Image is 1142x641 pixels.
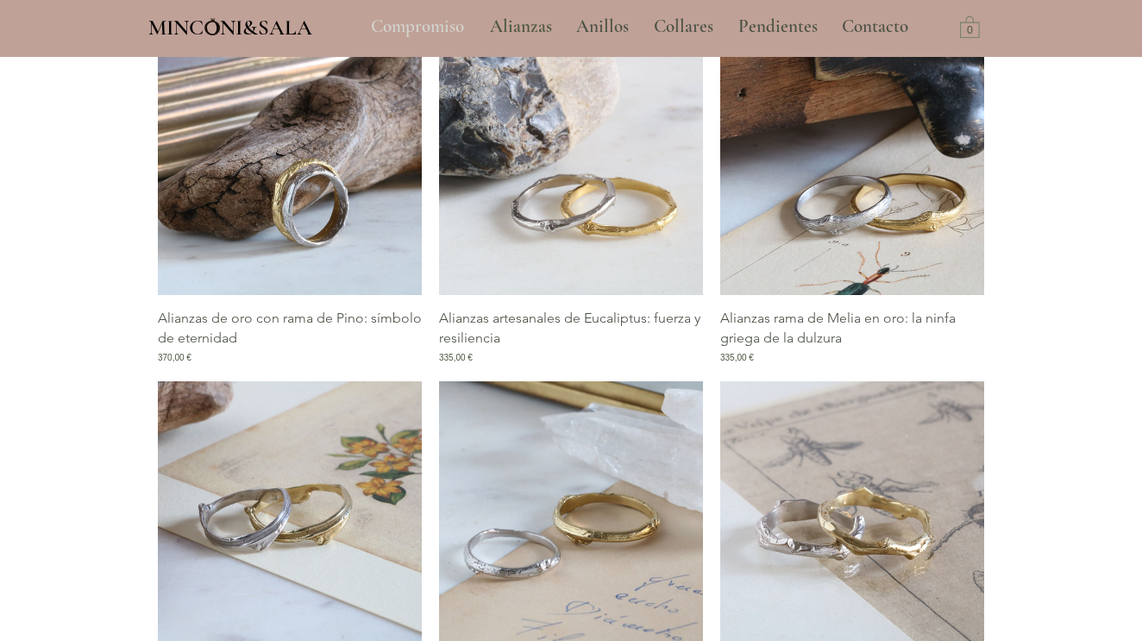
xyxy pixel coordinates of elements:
a: Alianzas artesanales de Eucaliptus: fuerza y resiliencia335,00 € [439,309,703,364]
a: Alianzas artesanales de oro Minconi Sala [158,31,422,295]
p: Compromiso [362,5,473,48]
p: Anillos [568,5,637,48]
p: Alianzas de oro con rama de Pino: símbolo de eternidad [158,309,422,348]
a: Carrito con 0 ítems [960,15,980,38]
nav: Sitio [324,5,956,48]
text: 0 [967,25,973,37]
a: Alianzas inspiradas en la naturaleza Barcelona [720,31,984,295]
p: Pendientes [730,5,826,48]
p: Contacto [833,5,917,48]
div: Galería de Alianzas de oro con rama de Pino: símbolo de eternidad [158,31,422,364]
a: Alianzas [477,5,563,48]
a: Alianzas artesanales Minconi Sala [439,31,703,295]
p: Collares [645,5,722,48]
p: Alianzas rama de Melia en oro: la ninfa griega de la dulzura [720,309,984,348]
a: MINCONI&SALA [148,11,312,40]
p: Alianzas artesanales de Eucaliptus: fuerza y resiliencia [439,309,703,348]
div: Galería de Alianzas artesanales de Eucaliptus: fuerza y resiliencia [439,31,703,364]
span: 335,00 € [720,351,754,364]
div: Galería de Alianzas rama de Melia en oro: la ninfa griega de la dulzura [720,31,984,364]
span: 335,00 € [439,351,473,364]
img: Minconi Sala [205,18,220,35]
a: Anillos [563,5,641,48]
a: Alianzas rama de Melia en oro: la ninfa griega de la dulzura335,00 € [720,309,984,364]
a: Contacto [829,5,922,48]
span: 370,00 € [158,351,191,364]
a: Alianzas de oro con rama de Pino: símbolo de eternidad370,00 € [158,309,422,364]
a: Collares [641,5,725,48]
a: Compromiso [358,5,477,48]
a: Pendientes [725,5,829,48]
span: MINCONI&SALA [148,15,312,41]
p: Alianzas [481,5,561,48]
